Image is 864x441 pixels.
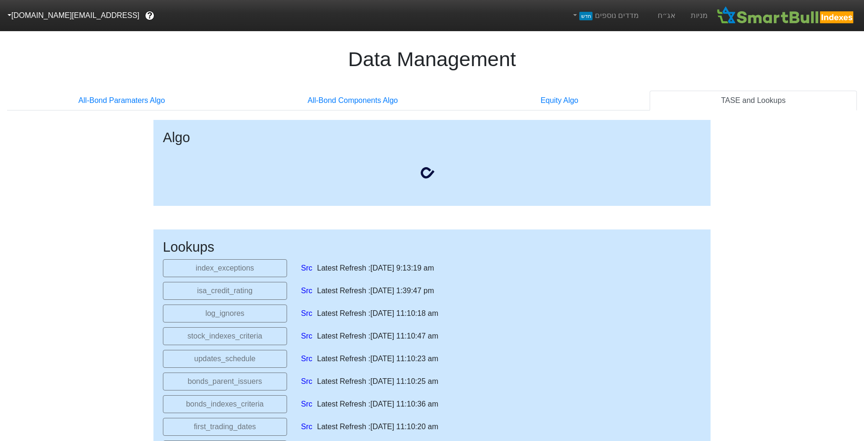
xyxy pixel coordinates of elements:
[421,161,443,184] img: loading...
[163,282,287,300] button: isa_credit_rating
[163,395,287,413] button: bonds_indexes_criteria
[163,129,701,146] h2: Algo
[317,353,439,365] div: Latest Refresh : [DATE] 11:10:23 am
[301,399,313,410] a: Src
[650,91,857,110] a: TASE and Lookups
[469,91,650,110] a: Equity Algo
[317,399,439,410] div: Latest Refresh : [DATE] 11:10:36 am
[715,6,856,25] img: SmartBull
[163,259,287,277] button: index_exceptions
[568,6,643,25] a: מדדים נוספיםחדש
[163,305,287,322] button: log_ignores
[236,91,469,110] a: All-Bond Components Algo
[163,327,287,345] button: stock_indexes_criteria
[301,376,313,387] a: Src
[7,47,857,72] h1: Data Management
[163,373,287,390] button: bonds_parent_issuers
[317,331,439,342] div: Latest Refresh : [DATE] 11:10:47 am
[301,263,313,274] a: Src
[317,376,439,387] div: Latest Refresh : [DATE] 11:10:25 am
[163,418,287,436] button: first_trading_dates
[301,353,313,365] a: Src
[579,12,592,20] span: חדש
[317,263,434,274] div: Latest Refresh : [DATE] 9:13:19 am
[317,285,434,297] div: Latest Refresh : [DATE] 1:39:47 pm
[7,91,236,110] a: All-Bond Paramaters Algo
[163,350,287,368] button: updates_schedule
[317,308,439,319] div: Latest Refresh : [DATE] 11:10:18 am
[317,421,439,433] div: Latest Refresh : [DATE] 11:10:20 am
[301,285,313,297] a: Src
[301,421,313,433] a: Src
[301,308,313,319] a: Src
[301,331,313,342] a: Src
[163,239,701,255] h2: Lookups
[147,9,152,22] span: ?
